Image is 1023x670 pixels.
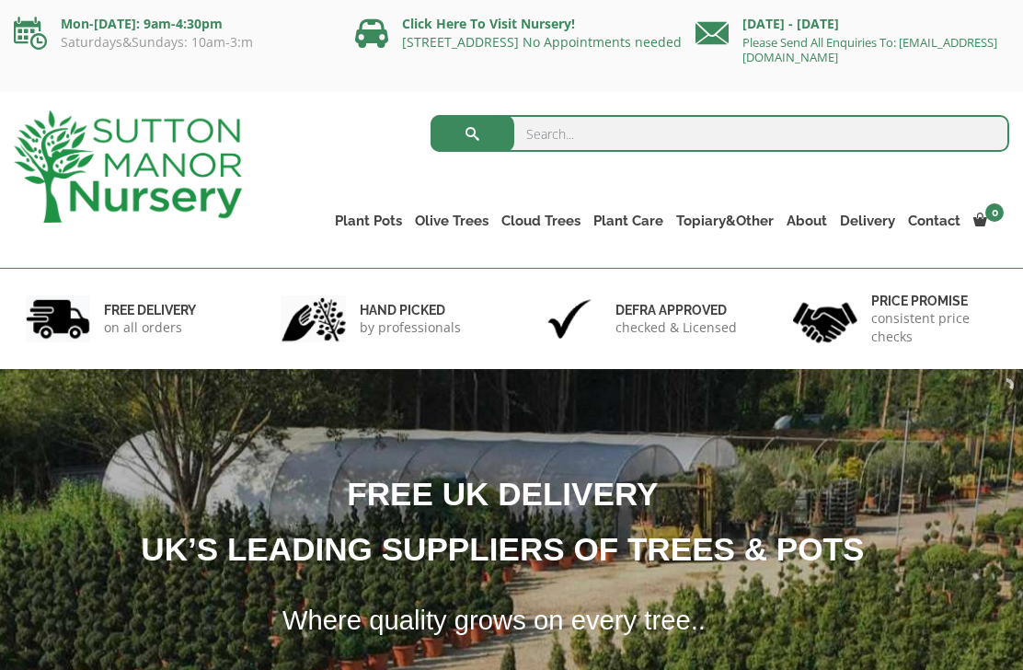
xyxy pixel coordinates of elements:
[14,110,242,223] img: logo
[14,35,328,50] p: Saturdays&Sundays: 10am-3:m
[742,34,997,65] a: Please Send All Enquiries To: [EMAIL_ADDRESS][DOMAIN_NAME]
[871,309,997,346] p: consistent price checks
[670,208,780,234] a: Topiary&Other
[902,208,967,234] a: Contact
[985,203,1004,222] span: 0
[833,208,902,234] a: Delivery
[104,318,196,337] p: on all orders
[402,15,575,32] a: Click Here To Visit Nursery!
[495,208,587,234] a: Cloud Trees
[793,291,857,347] img: 4.jpg
[14,13,328,35] p: Mon-[DATE]: 9am-4:30pm
[360,302,461,318] h6: hand picked
[431,115,1009,152] input: Search...
[282,295,346,342] img: 2.jpg
[537,295,602,342] img: 3.jpg
[780,208,833,234] a: About
[967,208,1009,234] a: 0
[328,208,408,234] a: Plant Pots
[615,318,737,337] p: checked & Licensed
[408,208,495,234] a: Olive Trees
[587,208,670,234] a: Plant Care
[615,302,737,318] h6: Defra approved
[104,302,196,318] h6: FREE DELIVERY
[402,33,682,51] a: [STREET_ADDRESS] No Appointments needed
[871,293,997,309] h6: Price promise
[26,295,90,342] img: 1.jpg
[695,13,1009,35] p: [DATE] - [DATE]
[360,318,461,337] p: by professionals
